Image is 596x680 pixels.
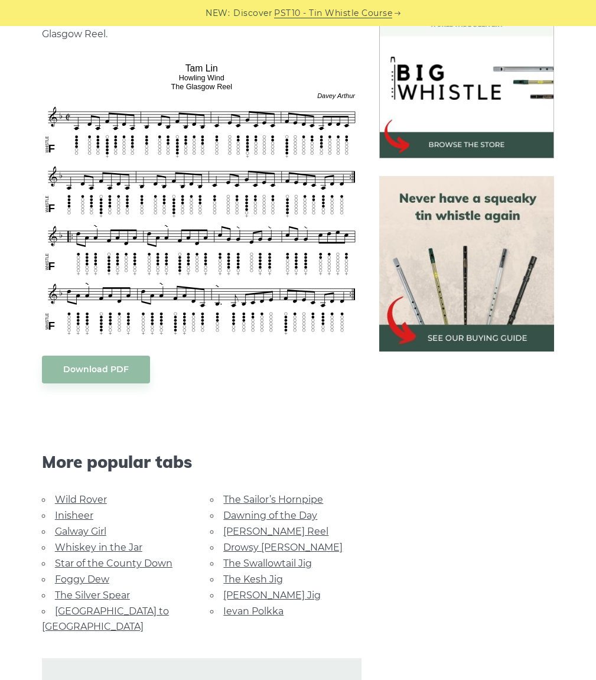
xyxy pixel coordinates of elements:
[223,526,328,537] a: [PERSON_NAME] Reel
[223,590,321,601] a: [PERSON_NAME] Jig
[223,494,323,505] a: The Sailor’s Hornpipe
[55,558,172,569] a: Star of the County Down
[233,6,272,20] span: Discover
[223,542,343,553] a: Drowsy [PERSON_NAME]
[223,510,317,521] a: Dawning of the Day
[55,542,142,553] a: Whiskey in the Jar
[55,510,93,521] a: Inisheer
[206,6,230,20] span: NEW:
[55,526,106,537] a: Galway Girl
[274,6,392,20] a: PST10 - Tin Whistle Course
[42,356,150,383] a: Download PDF
[55,590,130,601] a: The Silver Spear
[55,574,109,585] a: Foggy Dew
[223,606,284,617] a: Ievan Polkka
[42,606,169,632] a: [GEOGRAPHIC_DATA] to [GEOGRAPHIC_DATA]
[223,558,312,569] a: The Swallowtail Jig
[55,494,107,505] a: Wild Rover
[42,60,361,338] img: Tam Lin Tin Whistle Tabs & Sheet Music
[379,176,554,351] img: tin whistle buying guide
[42,452,361,472] span: More popular tabs
[223,574,283,585] a: The Kesh Jig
